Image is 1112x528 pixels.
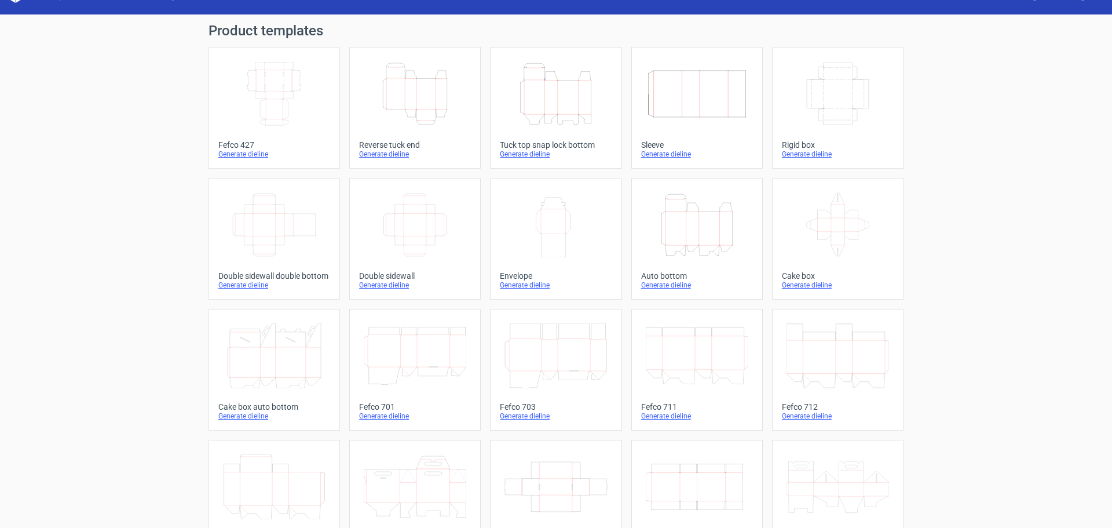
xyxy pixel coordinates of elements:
[218,140,330,150] div: Fefco 427
[209,47,340,169] a: Fefco 427Generate dieline
[500,281,612,290] div: Generate dieline
[359,402,471,412] div: Fefco 701
[209,24,904,38] h1: Product templates
[782,140,894,150] div: Rigid box
[500,140,612,150] div: Tuck top snap lock bottom
[631,309,763,431] a: Fefco 711Generate dieline
[631,47,763,169] a: SleeveGenerate dieline
[218,281,330,290] div: Generate dieline
[641,412,753,421] div: Generate dieline
[772,47,904,169] a: Rigid boxGenerate dieline
[772,309,904,431] a: Fefco 712Generate dieline
[490,47,621,169] a: Tuck top snap lock bottomGenerate dieline
[359,140,471,150] div: Reverse tuck end
[490,309,621,431] a: Fefco 703Generate dieline
[349,178,481,300] a: Double sidewallGenerate dieline
[359,271,471,281] div: Double sidewall
[490,178,621,300] a: EnvelopeGenerate dieline
[218,412,330,421] div: Generate dieline
[500,271,612,281] div: Envelope
[218,150,330,159] div: Generate dieline
[782,150,894,159] div: Generate dieline
[641,281,753,290] div: Generate dieline
[782,412,894,421] div: Generate dieline
[782,402,894,412] div: Fefco 712
[641,271,753,281] div: Auto bottom
[349,309,481,431] a: Fefco 701Generate dieline
[218,402,330,412] div: Cake box auto bottom
[209,178,340,300] a: Double sidewall double bottomGenerate dieline
[349,47,481,169] a: Reverse tuck endGenerate dieline
[218,271,330,281] div: Double sidewall double bottom
[782,271,894,281] div: Cake box
[359,412,471,421] div: Generate dieline
[641,150,753,159] div: Generate dieline
[782,281,894,290] div: Generate dieline
[500,150,612,159] div: Generate dieline
[641,140,753,150] div: Sleeve
[500,412,612,421] div: Generate dieline
[641,402,753,412] div: Fefco 711
[359,150,471,159] div: Generate dieline
[631,178,763,300] a: Auto bottomGenerate dieline
[772,178,904,300] a: Cake boxGenerate dieline
[500,402,612,412] div: Fefco 703
[209,309,340,431] a: Cake box auto bottomGenerate dieline
[359,281,471,290] div: Generate dieline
